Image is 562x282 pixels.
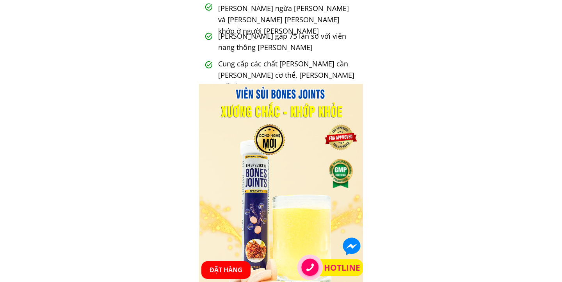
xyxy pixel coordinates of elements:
[324,261,363,275] a: HOTLINE
[201,261,251,279] p: ĐẶT HÀNG
[218,58,357,92] h3: Cung cấp các chất [PERSON_NAME] cần [PERSON_NAME] cơ thể, [PERSON_NAME] tuổi thọ.
[218,30,357,53] h3: [PERSON_NAME] gấp 75 lần so với viên nang thông [PERSON_NAME]
[218,3,357,36] h3: [PERSON_NAME] ngừa [PERSON_NAME] và [PERSON_NAME] [PERSON_NAME] khớp ở người [PERSON_NAME]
